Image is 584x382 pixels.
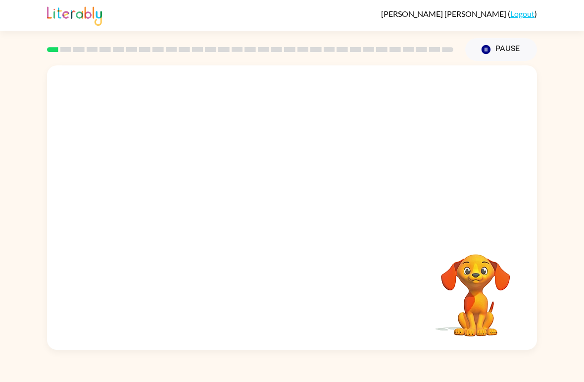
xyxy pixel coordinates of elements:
a: Logout [510,9,535,18]
button: Pause [465,38,537,61]
span: [PERSON_NAME] [PERSON_NAME] [381,9,508,18]
div: ( ) [381,9,537,18]
video: Your browser must support playing .mp4 files to use Literably. Please try using another browser. [426,239,525,338]
img: Literably [47,4,102,26]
